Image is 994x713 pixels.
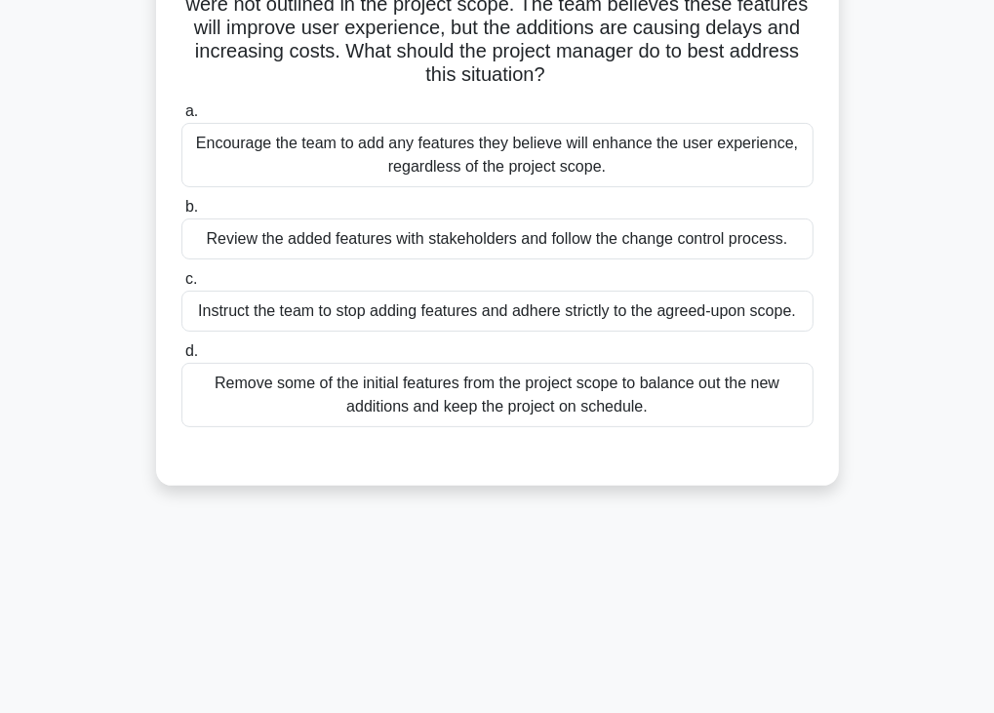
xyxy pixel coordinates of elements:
[185,102,198,119] span: a.
[181,291,814,332] div: Instruct the team to stop adding features and adhere strictly to the agreed-upon scope.
[185,198,198,215] span: b.
[185,342,198,359] span: d.
[181,123,814,187] div: Encourage the team to add any features they believe will enhance the user experience, regardless ...
[185,270,197,287] span: c.
[181,218,814,259] div: Review the added features with stakeholders and follow the change control process.
[181,363,814,427] div: Remove some of the initial features from the project scope to balance out the new additions and k...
